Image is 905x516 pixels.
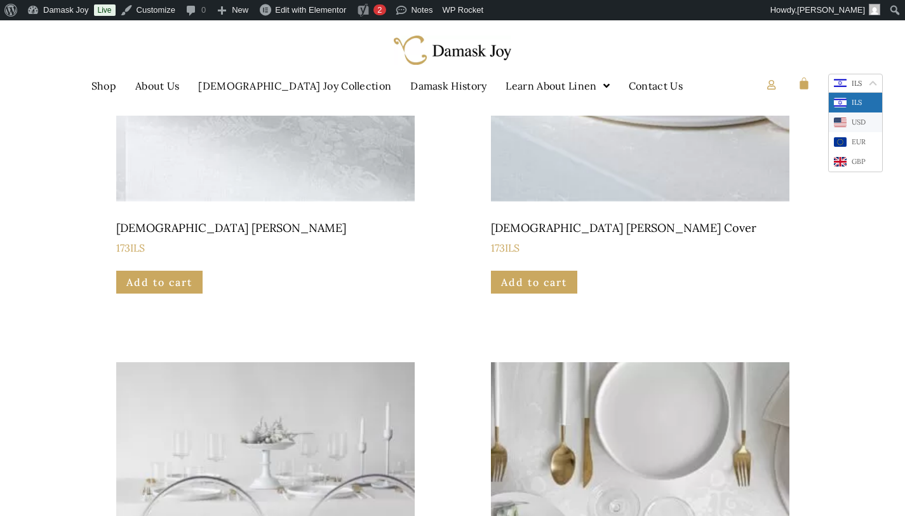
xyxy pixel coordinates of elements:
[852,157,866,166] div: GBP
[505,241,520,254] span: ILS
[852,118,866,126] div: USD
[852,79,862,88] span: ILS
[377,5,382,15] span: 2
[94,4,116,16] a: Live
[116,215,415,241] h2: [DEMOGRAPHIC_DATA] [PERSON_NAME]
[852,98,862,107] div: ILS
[126,71,189,100] a: About Us
[496,71,619,100] a: Learn About Linen
[189,71,401,100] a: [DEMOGRAPHIC_DATA] Joy Collection
[852,137,866,146] div: EUR
[116,271,203,294] a: Add to cart: “Jewish joy Napkins”
[275,5,346,15] span: Edit with Elementor
[116,241,145,254] bdi: 173
[82,71,126,100] a: Shop
[797,5,865,15] span: [PERSON_NAME]
[491,215,789,241] h2: [DEMOGRAPHIC_DATA] [PERSON_NAME] Cover
[491,241,520,254] bdi: 173
[15,71,758,100] nav: Menu
[491,271,577,294] a: Add to cart: “Jewish Joy Challah Bread Cover”
[619,71,692,100] a: Contact Us
[130,241,145,254] span: ILS
[401,71,496,100] a: Damask History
